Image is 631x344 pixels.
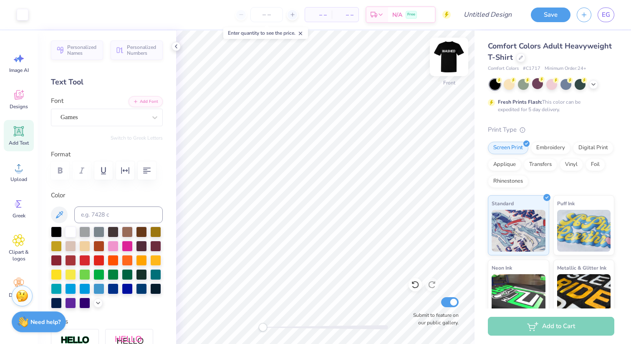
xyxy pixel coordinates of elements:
img: Metallic & Glitter Ink [557,274,611,316]
span: Greek [13,212,25,219]
img: Standard [492,210,545,252]
img: Front [432,40,466,74]
span: # C1717 [523,65,540,72]
div: Enter quantity to see the price. [223,27,308,39]
span: Decorate [9,292,29,298]
div: Vinyl [560,158,583,171]
button: Personalized Names [51,41,103,60]
div: Foil [586,158,605,171]
label: Submit to feature on our public gallery. [409,311,459,326]
span: Image AI [9,67,29,74]
span: Minimum Order: 24 + [545,65,586,72]
span: EG [602,10,610,20]
span: – – [337,10,353,19]
span: Metallic & Glitter Ink [557,263,606,272]
div: Rhinestones [488,175,528,188]
label: Format [51,150,163,159]
button: Save [531,8,570,22]
span: Comfort Colors Adult Heavyweight T-Shirt [488,41,612,62]
img: Neon Ink [492,274,545,316]
span: Personalized Numbers [127,44,158,56]
button: Add Font [129,96,163,107]
label: Font [51,96,63,106]
div: Digital Print [573,142,613,154]
span: Free [407,12,415,18]
label: Color [51,191,163,200]
span: N/A [392,10,402,19]
div: Front [443,79,455,87]
span: Add Text [9,140,29,146]
div: Embroidery [531,142,570,154]
input: – – [250,7,283,22]
span: Clipart & logos [5,249,33,262]
div: Print Type [488,125,614,135]
strong: Fresh Prints Flash: [498,99,542,105]
div: Applique [488,158,521,171]
input: e.g. 7428 c [74,206,163,223]
span: Comfort Colors [488,65,519,72]
strong: Need help? [30,318,61,326]
span: Puff Ink [557,199,575,208]
div: Screen Print [488,142,528,154]
span: Neon Ink [492,263,512,272]
div: Text Tool [51,76,163,88]
div: Transfers [524,158,557,171]
span: Upload [10,176,27,183]
div: Accessibility label [259,323,267,331]
img: Puff Ink [557,210,611,252]
span: Standard [492,199,514,208]
span: Designs [10,103,28,110]
span: – – [310,10,327,19]
input: Untitled Design [457,6,518,23]
div: This color can be expedited for 5 day delivery. [498,98,601,113]
button: Personalized Numbers [111,41,163,60]
span: Personalized Names [67,44,98,56]
a: EG [598,8,614,22]
button: Switch to Greek Letters [111,135,163,141]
